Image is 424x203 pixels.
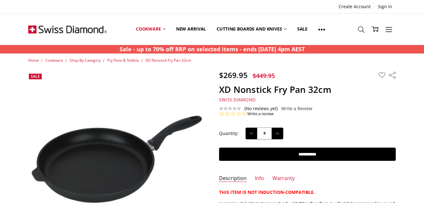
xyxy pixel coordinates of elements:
strong: Sale - up to 70% off RRP on selected items - ends [DATE] 4pm AEST [120,45,305,53]
a: Description [219,175,247,182]
a: Home [28,58,39,63]
a: Create Account [335,2,374,11]
img: Free Shipping On Every Order [28,14,107,45]
a: Shop By Category [70,58,101,63]
a: Write a Review [281,106,312,111]
span: (No reviews yet) [244,106,278,111]
a: Sign In [374,2,396,11]
a: Warranty [272,175,295,182]
a: Fry Pans & Skillets [107,58,139,63]
a: Show All [313,15,330,43]
a: Cutting boards and knives [211,15,292,43]
a: Cookware [131,15,171,43]
strong: THIS ITEM IS NOT INDUCTION-COMPATIBLE. [219,189,315,195]
h1: XD Nonstick Fry Pan 32cm [219,84,396,95]
a: Info [255,175,264,182]
label: Quantity: [219,130,239,137]
span: Sale [31,74,40,79]
a: XD Nonstick Fry Pan 32cm [146,58,191,63]
a: Sale [292,15,313,43]
a: Cookware [46,58,63,63]
a: New arrival [171,15,211,43]
span: $449.95 [253,71,275,80]
span: $269.95 [219,70,248,80]
a: Write a review [247,111,274,117]
span: Swiss Diamond [219,97,255,103]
